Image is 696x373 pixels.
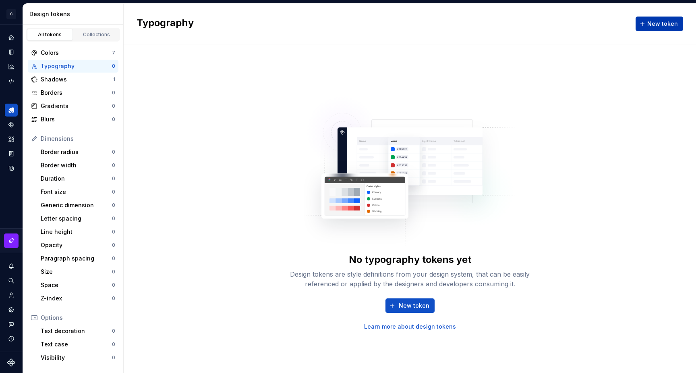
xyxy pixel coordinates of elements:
div: Text decoration [41,327,112,335]
div: 7 [112,50,115,56]
a: Components [5,118,18,131]
a: Space0 [37,279,118,292]
button: New token [636,17,683,31]
a: Border radius0 [37,146,118,158]
h2: Typography [137,17,194,31]
button: Contact support [5,318,18,331]
a: Code automation [5,75,18,88]
div: Gradients [41,102,112,110]
span: New token [399,302,429,310]
div: 0 [112,215,115,222]
a: Duration0 [37,172,118,185]
div: Paragraph spacing [41,254,112,263]
button: C [2,5,21,23]
div: Borders [41,89,112,97]
a: Analytics [5,60,18,73]
a: Documentation [5,46,18,58]
div: Size [41,268,112,276]
div: 0 [112,103,115,109]
a: Blurs0 [28,113,118,126]
div: 0 [112,90,115,96]
div: Border width [41,161,112,169]
div: 0 [112,354,115,361]
a: Opacity0 [37,239,118,252]
div: Text case [41,340,112,348]
div: Font size [41,188,112,196]
a: Data sources [5,162,18,175]
a: Size0 [37,265,118,278]
div: 0 [112,189,115,195]
div: Space [41,281,112,289]
div: 0 [112,202,115,208]
button: Search ⌘K [5,274,18,287]
a: Generic dimension0 [37,199,118,212]
div: 0 [112,116,115,123]
button: New token [385,298,435,313]
div: Shadows [41,75,113,83]
div: All tokens [30,31,70,38]
div: Design tokens are style definitions from your design system, that can be easily referenced or app... [281,269,539,289]
a: Borders0 [28,86,118,99]
a: Z-index0 [37,292,118,305]
div: 0 [112,269,115,275]
div: 0 [112,341,115,348]
div: 0 [112,295,115,302]
div: Dimensions [41,135,115,143]
a: Text case0 [37,338,118,351]
div: 0 [112,229,115,235]
div: 0 [112,149,115,155]
div: Visibility [41,354,112,362]
div: Notifications [5,260,18,273]
div: 1 [113,76,115,83]
div: Duration [41,175,112,183]
div: 0 [112,242,115,248]
a: Text decoration0 [37,325,118,338]
div: Options [41,314,115,322]
a: Home [5,31,18,44]
a: Line height0 [37,225,118,238]
div: Blurs [41,115,112,123]
a: Learn more about design tokens [364,323,456,331]
a: Assets [5,133,18,146]
div: C [6,9,16,19]
div: Colors [41,49,112,57]
div: 0 [112,63,115,69]
div: Line height [41,228,112,236]
a: Shadows1 [28,73,118,86]
a: Typography0 [28,60,118,73]
a: Border width0 [37,159,118,172]
div: Design tokens [29,10,120,18]
a: Storybook stories [5,147,18,160]
div: 0 [112,162,115,169]
div: 0 [112,282,115,288]
a: Letter spacing0 [37,212,118,225]
a: Paragraph spacing0 [37,252,118,265]
div: Generic dimension [41,201,112,209]
div: No typography tokens yet [349,253,471,266]
a: Invite team [5,289,18,302]
div: 0 [112,175,115,182]
div: Border radius [41,148,112,156]
a: Gradients0 [28,100,118,113]
a: Font size0 [37,185,118,198]
a: Design tokens [5,104,18,117]
div: Letter spacing [41,215,112,223]
div: Opacity [41,241,112,249]
a: Settings [5,303,18,316]
svg: Supernova Logo [7,358,15,367]
div: Collections [77,31,117,38]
